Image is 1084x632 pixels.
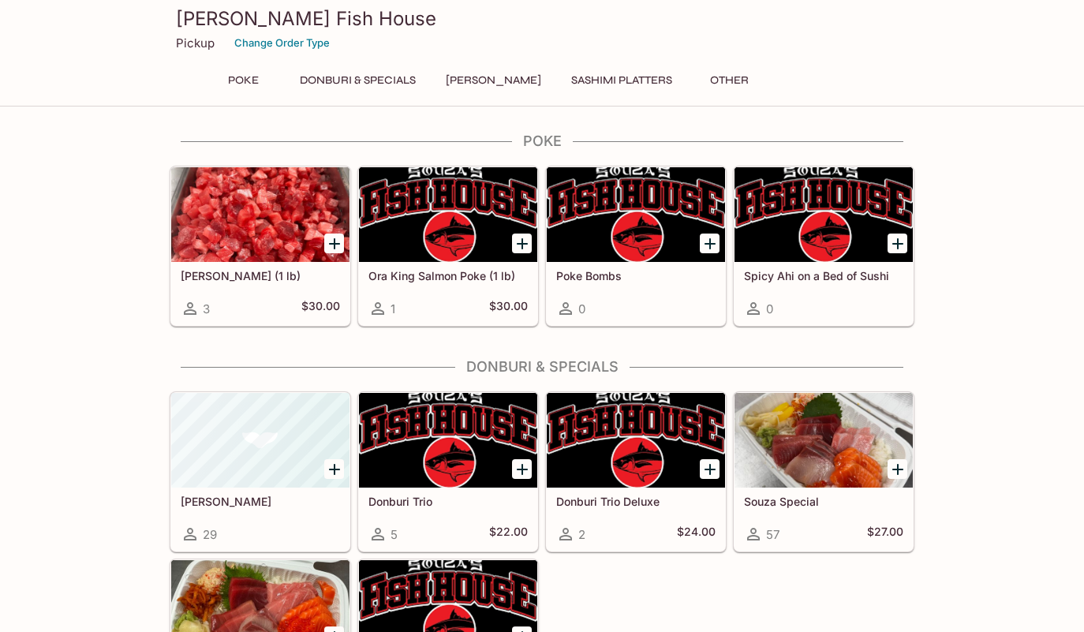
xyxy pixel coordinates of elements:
span: 5 [391,527,398,542]
button: Add Ora King Salmon Poke (1 lb) [512,234,532,253]
div: Poke Bombs [547,167,725,262]
a: [PERSON_NAME] (1 lb)3$30.00 [170,166,350,326]
h5: Donburi Trio Deluxe [556,495,716,508]
h5: $30.00 [301,299,340,318]
p: Pickup [176,36,215,50]
span: 2 [578,527,585,542]
button: Add Donburi Trio Deluxe [700,459,720,479]
h5: Ora King Salmon Poke (1 lb) [368,269,528,282]
h5: $30.00 [489,299,528,318]
button: Add Souza Special [888,459,907,479]
button: [PERSON_NAME] [437,69,550,92]
div: Ahi Poke (1 lb) [171,167,349,262]
button: Add Poke Bombs [700,234,720,253]
button: Poke [207,69,278,92]
div: Souza Special [735,393,913,488]
a: Souza Special57$27.00 [734,392,914,552]
a: [PERSON_NAME]29 [170,392,350,552]
span: 29 [203,527,217,542]
h5: $27.00 [867,525,903,544]
h3: [PERSON_NAME] Fish House [176,6,908,31]
div: Spicy Ahi on a Bed of Sushi [735,167,913,262]
h5: $24.00 [677,525,716,544]
button: Donburi & Specials [291,69,424,92]
span: 57 [766,527,779,542]
h5: Souza Special [744,495,903,508]
h5: Poke Bombs [556,269,716,282]
button: Add Spicy Ahi on a Bed of Sushi [888,234,907,253]
button: Change Order Type [227,31,337,55]
h5: Donburi Trio [368,495,528,508]
button: Other [693,69,764,92]
a: Ora King Salmon Poke (1 lb)1$30.00 [358,166,538,326]
a: Poke Bombs0 [546,166,726,326]
div: Donburi Trio Deluxe [547,393,725,488]
span: 3 [203,301,210,316]
span: 1 [391,301,395,316]
span: 0 [766,301,773,316]
a: Donburi Trio5$22.00 [358,392,538,552]
a: Donburi Trio Deluxe2$24.00 [546,392,726,552]
h5: Spicy Ahi on a Bed of Sushi [744,269,903,282]
div: Sashimi Donburis [171,393,349,488]
div: Donburi Trio [359,393,537,488]
button: Sashimi Platters [563,69,681,92]
h5: [PERSON_NAME] [181,495,340,508]
h4: Donburi & Specials [170,358,914,376]
button: Add Donburi Trio [512,459,532,479]
div: Ora King Salmon Poke (1 lb) [359,167,537,262]
button: Add Ahi Poke (1 lb) [324,234,344,253]
h5: $22.00 [489,525,528,544]
a: Spicy Ahi on a Bed of Sushi0 [734,166,914,326]
span: 0 [578,301,585,316]
h5: [PERSON_NAME] (1 lb) [181,269,340,282]
h4: Poke [170,133,914,150]
button: Add Sashimi Donburis [324,459,344,479]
